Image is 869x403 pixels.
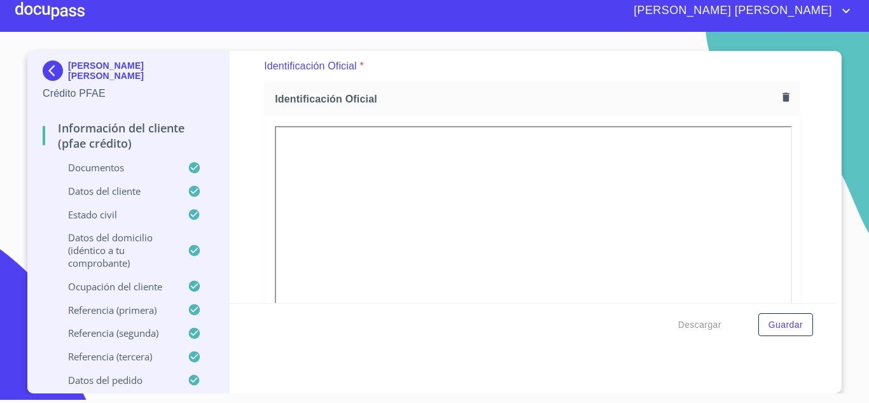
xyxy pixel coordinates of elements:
p: Identificación Oficial [264,59,357,74]
p: Datos del pedido [43,374,188,386]
button: Guardar [758,313,813,337]
span: Identificación Oficial [275,92,777,106]
p: Ocupación del Cliente [43,280,188,293]
p: Referencia (segunda) [43,327,188,339]
img: Docupass spot blue [43,60,68,81]
p: Información del cliente (PFAE crédito) [43,120,214,151]
button: account of current user [624,1,854,21]
p: [PERSON_NAME] [PERSON_NAME] [68,60,214,81]
span: [PERSON_NAME] [PERSON_NAME] [624,1,838,21]
span: Guardar [768,317,803,333]
p: Estado Civil [43,208,188,221]
p: Crédito PFAE [43,86,214,101]
p: Documentos [43,161,188,174]
button: Descargar [673,313,726,337]
p: Referencia (primera) [43,304,188,316]
p: Datos del cliente [43,185,188,197]
p: Referencia (tercera) [43,350,188,363]
div: [PERSON_NAME] [PERSON_NAME] [43,60,214,86]
p: Datos del domicilio (idéntico a tu comprobante) [43,231,188,269]
span: Descargar [678,317,721,333]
